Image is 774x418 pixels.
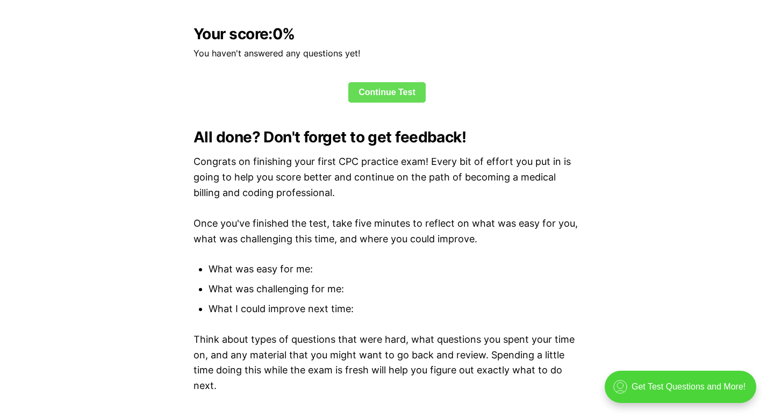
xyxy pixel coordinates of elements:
[209,262,580,277] li: What was easy for me:
[193,154,580,200] p: Congrats on finishing your first CPC practice exam! Every bit of effort you put in is going to he...
[348,82,426,103] a: Continue Test
[193,128,580,146] h2: All done? Don't forget to get feedback!
[596,365,774,418] iframe: portal-trigger
[193,332,580,394] p: Think about types of questions that were hard, what questions you spent your time on, and any mat...
[193,216,580,247] p: Once you've finished the test, take five minutes to reflect on what was easy for you, what was ch...
[209,282,580,297] li: What was challenging for me:
[193,25,580,42] h2: Your score:
[273,25,295,43] b: 0 %
[193,47,580,61] p: You haven't answered any questions yet!
[209,301,580,317] li: What I could improve next time:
